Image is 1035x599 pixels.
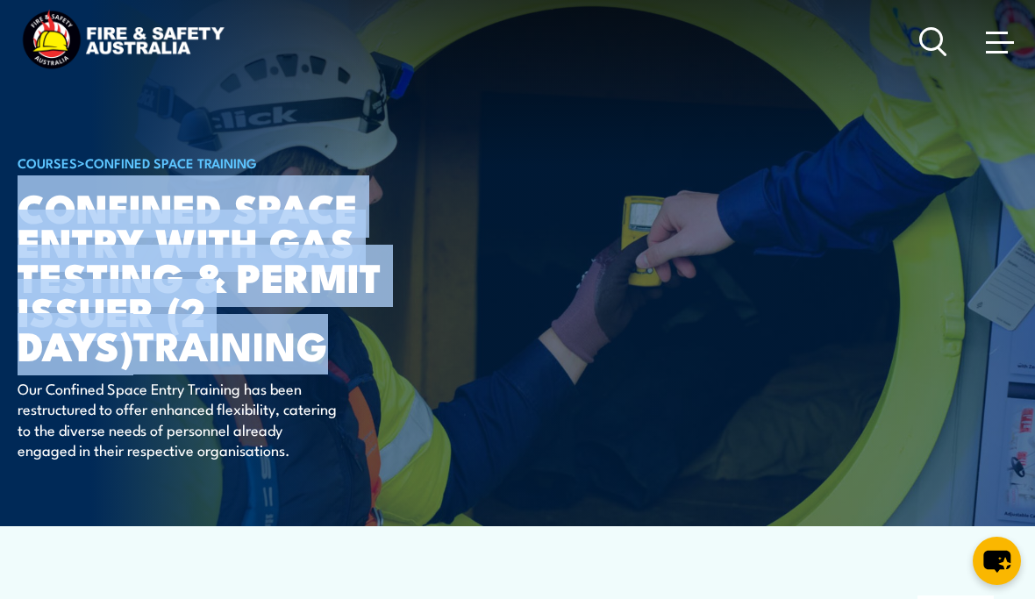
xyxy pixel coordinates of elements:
[18,153,77,172] a: COURSES
[18,152,451,173] h6: >
[18,378,338,460] p: Our Confined Space Entry Training has been restructured to offer enhanced flexibility, catering t...
[973,537,1021,585] button: chat-button
[18,189,451,361] h1: Confined Space Entry with Gas Testing & Permit Issuer (2 days)
[133,314,328,374] strong: TRAINING
[85,153,257,172] a: Confined Space Training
